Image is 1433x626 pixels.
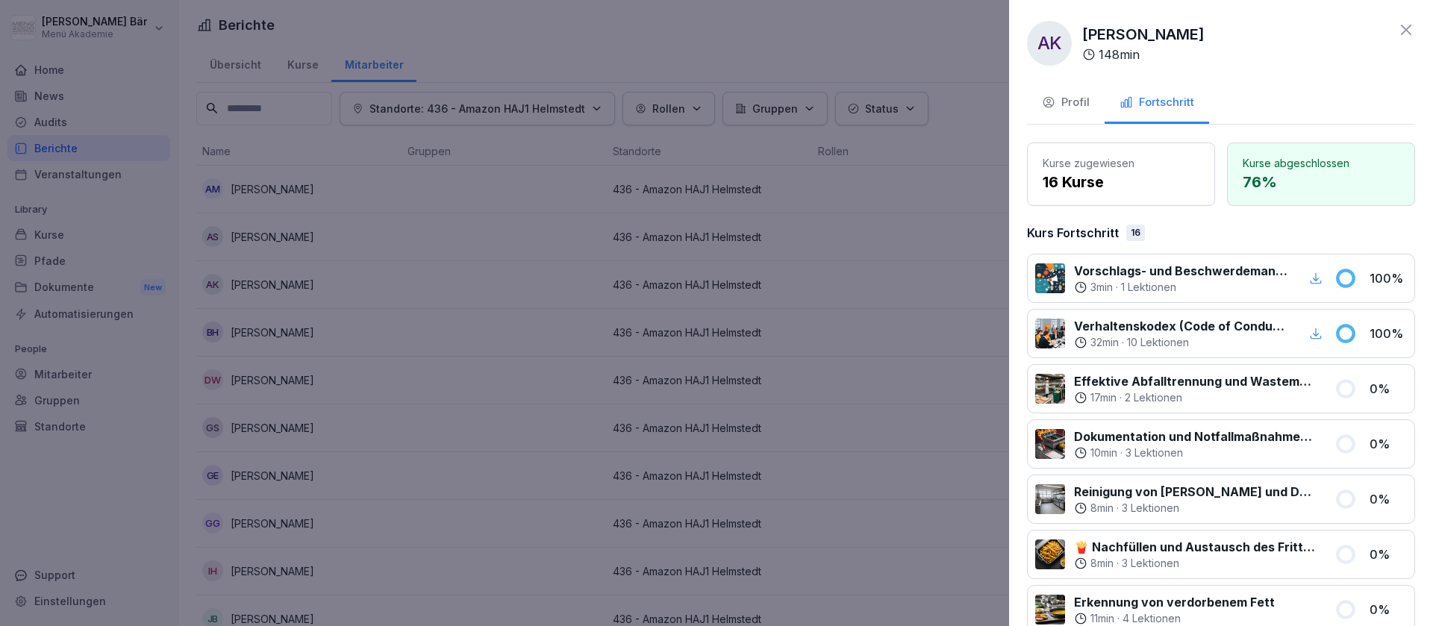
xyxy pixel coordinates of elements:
div: · [1074,390,1317,405]
p: 32 min [1090,335,1119,350]
p: 10 min [1090,445,1117,460]
p: 100 % [1370,269,1407,287]
p: 0 % [1370,601,1407,619]
div: · [1074,280,1288,295]
p: [PERSON_NAME] [1082,23,1205,46]
div: 16 [1126,225,1145,241]
p: 🍟 Nachfüllen und Austausch des Frittieröl/-fettes [1074,538,1317,556]
p: 3 Lektionen [1122,501,1179,516]
p: 11 min [1090,611,1114,626]
p: 16 Kurse [1043,171,1199,193]
p: 8 min [1090,556,1114,571]
p: Reinigung von [PERSON_NAME] und Dunstabzugshauben [1074,483,1317,501]
p: 0 % [1370,435,1407,453]
p: 8 min [1090,501,1114,516]
p: Dokumentation und Notfallmaßnahmen bei Fritteusen [1074,428,1317,445]
p: 17 min [1090,390,1117,405]
div: · [1074,501,1317,516]
p: 76 % [1243,171,1399,193]
p: 0 % [1370,545,1407,563]
div: Fortschritt [1120,94,1194,111]
p: 0 % [1370,490,1407,508]
p: 3 min [1090,280,1113,295]
div: AK [1027,21,1072,66]
p: Kurse zugewiesen [1043,155,1199,171]
p: 148 min [1099,46,1140,63]
p: 1 Lektionen [1121,280,1176,295]
p: 3 Lektionen [1122,556,1179,571]
p: 3 Lektionen [1126,445,1183,460]
p: 2 Lektionen [1125,390,1182,405]
p: 10 Lektionen [1127,335,1189,350]
p: Kurs Fortschritt [1027,224,1119,242]
p: Kurse abgeschlossen [1243,155,1399,171]
div: · [1074,335,1288,350]
p: 4 Lektionen [1123,611,1181,626]
p: Vorschlags- und Beschwerdemanagement bei Menü 2000 [1074,262,1288,280]
p: Effektive Abfalltrennung und Wastemanagement im Catering [1074,372,1317,390]
div: · [1074,556,1317,571]
p: Verhaltenskodex (Code of Conduct) Menü 2000 [1074,317,1288,335]
div: · [1074,611,1275,626]
button: Profil [1027,84,1105,124]
p: Erkennung von verdorbenem Fett [1074,593,1275,611]
button: Fortschritt [1105,84,1209,124]
div: Profil [1042,94,1090,111]
div: · [1074,445,1317,460]
p: 100 % [1370,325,1407,342]
p: 0 % [1370,380,1407,398]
